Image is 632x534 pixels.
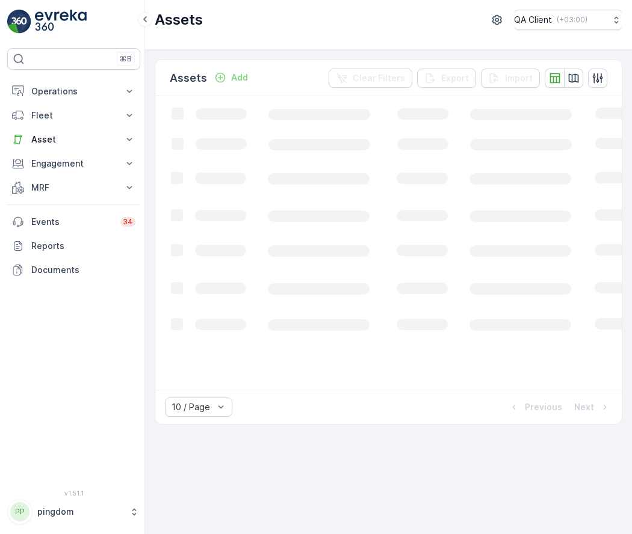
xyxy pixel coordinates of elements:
[209,70,253,85] button: Add
[37,506,123,518] p: pingdom
[514,14,552,26] p: QA Client
[417,69,476,88] button: Export
[481,69,540,88] button: Import
[7,499,140,524] button: PPpingdom
[31,158,116,170] p: Engagement
[353,72,405,84] p: Clear Filters
[7,258,140,282] a: Documents
[7,176,140,200] button: MRF
[525,401,562,413] p: Previous
[155,10,203,29] p: Assets
[574,401,594,413] p: Next
[573,400,612,414] button: Next
[514,10,622,30] button: QA Client(+03:00)
[10,502,29,521] div: PP
[7,210,140,234] a: Events34
[7,127,140,152] button: Asset
[31,182,116,194] p: MRF
[7,79,140,103] button: Operations
[31,109,116,121] p: Fleet
[7,152,140,176] button: Engagement
[31,264,135,276] p: Documents
[507,400,563,414] button: Previous
[170,70,207,87] p: Assets
[7,103,140,127] button: Fleet
[35,10,87,34] img: logo_light-DOdMpM7g.png
[31,85,116,97] p: Operations
[505,72,533,84] p: Import
[7,234,140,258] a: Reports
[31,240,135,252] p: Reports
[231,72,248,84] p: Add
[31,133,116,146] p: Asset
[329,69,412,88] button: Clear Filters
[7,489,140,497] span: v 1.51.1
[7,10,31,34] img: logo
[120,54,132,64] p: ⌘B
[123,217,133,227] p: 34
[557,15,587,25] p: ( +03:00 )
[31,216,113,228] p: Events
[441,72,469,84] p: Export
